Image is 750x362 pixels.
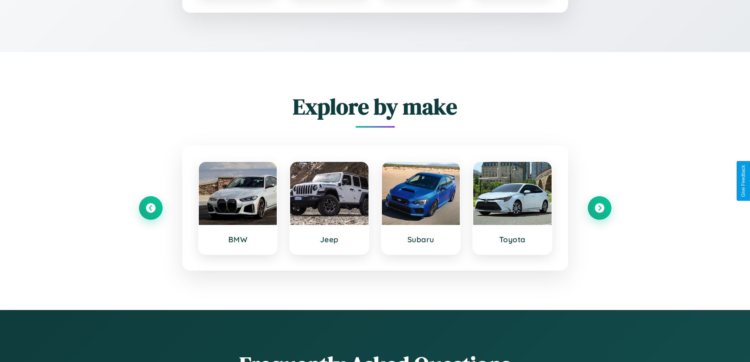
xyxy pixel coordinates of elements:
[139,91,611,122] h2: Explore by make
[390,235,452,244] h3: Subaru
[741,165,746,197] div: Give Feedback
[298,235,361,244] h3: Jeep
[481,235,544,244] h3: Toyota
[207,235,269,244] h3: BMW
